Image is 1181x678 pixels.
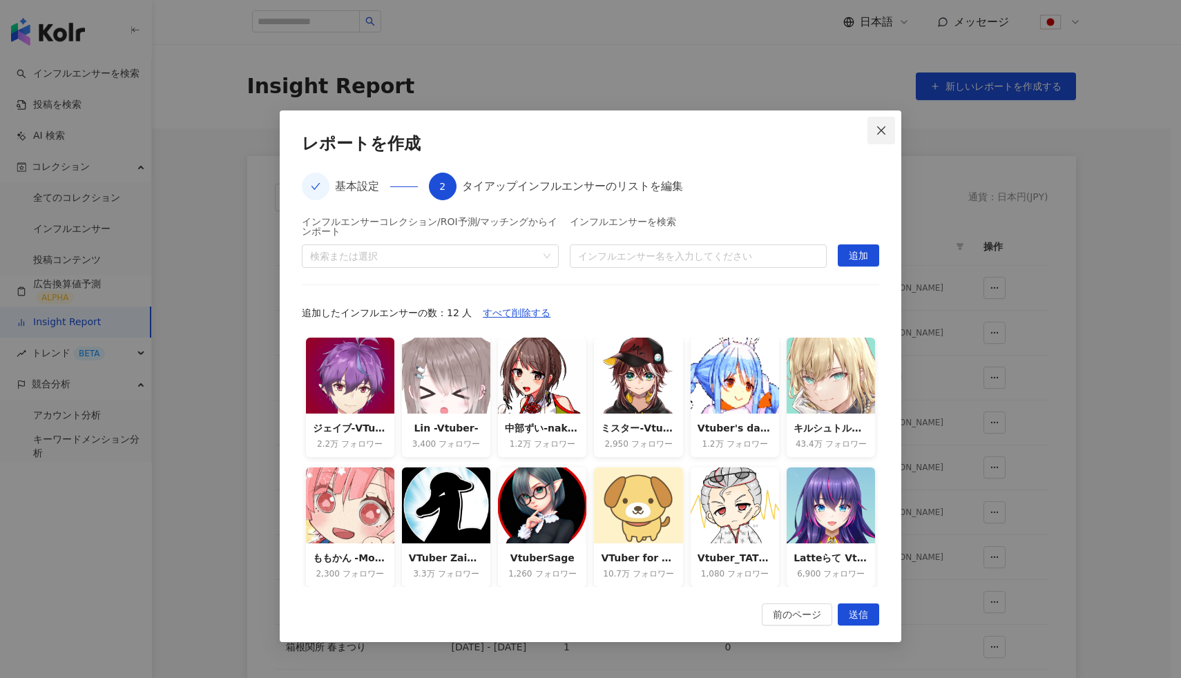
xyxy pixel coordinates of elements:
[631,438,673,450] span: フォロワー
[762,603,832,626] button: 前のページ
[439,181,445,192] span: 2
[601,420,675,436] div: ミスター-Vtuber-
[316,568,339,580] span: 2,300
[413,568,434,580] span: 3.3万
[727,568,769,580] span: フォロワー
[796,438,823,450] span: 43.4万
[825,438,867,450] span: フォロワー
[302,217,559,233] div: インフルエンサーコレクション/ROI予測/マッチングからインポート
[570,217,827,233] div: インフルエンサーを検索
[335,173,390,200] div: 基本設定
[698,550,772,565] div: Vtuber_TATSUYA
[849,604,868,626] span: 送信
[603,568,630,580] span: 10.7万
[698,420,772,436] div: Vtuber's daily moments
[849,245,868,267] span: 追加
[797,568,820,580] span: 6,900
[867,117,895,144] button: Close
[462,173,683,200] div: タイアップインフルエンサーのリストを編集
[409,550,483,565] div: VTuber Zaibatsu
[438,568,479,580] span: フォロワー
[601,550,675,565] div: VTuber for ALL
[773,604,821,626] span: 前のページ
[838,603,879,626] button: 送信
[505,550,579,565] div: VtuberSage
[701,568,724,580] span: 1,080
[409,420,483,436] div: Lin -Vtuber-
[794,420,868,436] div: キルシュトルテ / VTuber
[510,438,531,450] span: 1.2万
[604,438,628,450] span: 2,950
[823,568,865,580] span: フォロワー
[341,438,383,450] span: フォロワー
[508,568,532,580] span: 1,260
[838,244,879,267] button: 追加
[472,302,561,324] button: すべて削除する
[876,125,887,136] span: close
[794,550,868,565] div: Latteらて Vtuber&Cosplay Ch.
[313,550,387,565] div: ももかん -Momokan Vtuber-
[535,568,577,580] span: フォロワー
[317,438,338,450] span: 2.2万
[727,438,768,450] span: フォロワー
[483,302,550,325] span: すべて削除する
[439,438,480,450] span: フォロワー
[412,438,436,450] span: 3,400
[505,420,579,436] div: 中部ずい-nakabe zui Vtuber-
[302,133,879,156] div: レポートを作成
[534,438,575,450] span: フォロワー
[313,420,387,436] div: ジェイブ-VTuber-
[702,438,723,450] span: 1.2万
[343,568,384,580] span: フォロワー
[633,568,674,580] span: フォロワー
[302,302,879,324] div: 追加したインフルエンサーの数：12 人
[311,182,320,191] span: check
